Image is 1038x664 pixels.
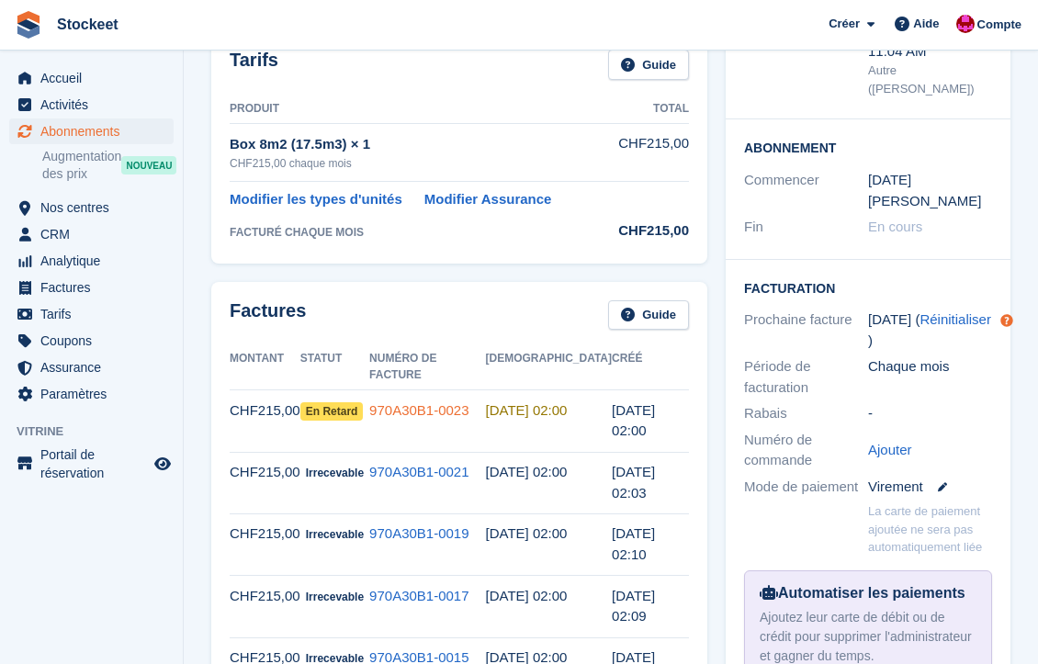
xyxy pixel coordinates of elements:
div: Numéro de commande [744,430,868,471]
h2: Tarifs [230,50,278,80]
time: 2025-05-20 00:00:00 UTC [485,588,567,603]
a: menu [9,92,174,118]
span: Assurance [40,355,151,380]
a: menu [9,65,174,91]
span: Créer [829,15,860,33]
span: Portail de réservation [40,445,151,482]
span: En cours [868,219,922,234]
div: Fin [744,217,868,238]
a: Modifier les types d'unités [230,189,402,210]
a: menu [9,355,174,380]
a: Stockeet [50,9,126,39]
a: menu [9,301,174,327]
h2: Abonnement [744,138,992,156]
span: Paramètres [40,381,151,407]
img: stora-icon-8386f47178a22dfd0bd8f6a31ec36ba5ce8667c1dd55bd0f319d3a0aa187defe.svg [15,11,42,39]
span: Aide [913,15,939,33]
a: menu [9,381,174,407]
th: Montant [230,344,300,390]
a: Ajouter [868,440,912,461]
p: La carte de paiement ajoutée ne sera pas automatiquement liée [868,502,992,557]
a: 970A30B1-0023 [369,402,468,418]
div: FACTURÉ CHAQUE MOIS [230,224,606,241]
span: Irrecevable [300,464,369,482]
div: CHF215,00 [606,220,689,242]
div: CHF215,00 chaque mois [230,155,606,172]
th: Numéro de facture [369,344,485,390]
time: 2025-07-19 00:03:35 UTC [612,464,655,501]
span: Factures [40,275,151,300]
div: Tooltip anchor [999,312,1015,329]
div: Box 8m2 (17.5m3) × 1 [230,134,606,155]
time: 2025-06-20 00:00:00 UTC [485,525,567,541]
td: CHF215,00 [230,513,300,575]
div: Chaque mois [868,356,992,398]
div: Autre ([PERSON_NAME]) [868,62,992,97]
div: Commencer [744,170,868,211]
td: CHF215,00 [230,452,300,513]
a: Réinitialiser [920,311,991,327]
td: CHF215,00 [230,576,300,637]
time: 2025-06-19 00:10:25 UTC [612,525,655,562]
time: 2025-07-20 00:00:00 UTC [485,464,567,479]
h2: Facturation [744,278,992,297]
a: Augmentation des prix NOUVEAU [42,147,174,184]
div: - [868,403,992,424]
a: Guide [608,300,689,331]
span: Analytique [40,248,151,274]
div: NOUVEAU [121,156,176,174]
a: menu [9,445,174,482]
h2: Factures [230,300,306,331]
span: CRM [40,221,151,247]
time: 2025-05-19 00:09:22 UTC [612,588,655,625]
time: 2025-08-19 00:00:22 UTC [612,402,655,439]
th: Total [606,95,689,124]
div: Prochaine facture [744,309,868,351]
a: 970A30B1-0019 [369,525,468,541]
time: 2025-08-20 00:00:00 UTC [485,402,567,418]
span: Vitrine [17,422,183,441]
span: Nos centres [40,195,151,220]
span: Irrecevable [300,525,369,544]
a: 970A30B1-0017 [369,588,468,603]
span: En retard [300,402,364,421]
span: Activités [40,92,151,118]
span: Accueil [40,65,151,91]
a: Guide [608,50,689,80]
span: Coupons [40,328,151,354]
td: CHF215,00 [606,123,689,181]
th: [DEMOGRAPHIC_DATA] [485,344,612,390]
span: Abonnements [40,118,151,144]
a: 970A30B1-0021 [369,464,468,479]
a: menu [9,118,174,144]
time: 2025-01-19 00:00:00 UTC [868,170,992,211]
th: Produit [230,95,606,124]
th: Statut [300,344,369,390]
span: Irrecevable [300,588,369,606]
a: Boutique d'aperçu [152,453,174,475]
a: menu [9,328,174,354]
img: Valentin BURDET [956,15,975,33]
div: Virement [868,477,992,498]
span: Augmentation des prix [42,148,121,183]
div: Mode de paiement [744,477,868,498]
div: [DATE] ( ) [868,309,992,351]
div: Automatiser les paiements [760,582,976,604]
div: Période de facturation [744,356,868,398]
th: Créé [612,344,689,390]
td: CHF215,00 [230,390,300,452]
a: menu [9,275,174,300]
div: Rabais [744,403,868,424]
span: Compte [977,16,1021,34]
a: menu [9,221,174,247]
span: Tarifs [40,301,151,327]
a: menu [9,195,174,220]
a: Modifier Assurance [424,189,552,210]
a: menu [9,248,174,274]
